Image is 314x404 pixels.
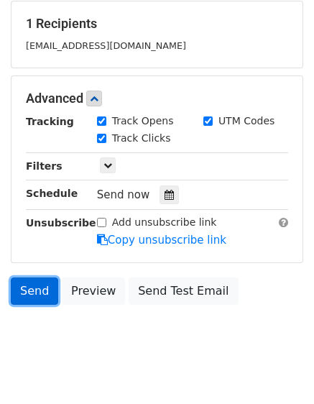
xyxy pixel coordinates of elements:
label: UTM Codes [218,114,274,129]
span: Send now [97,188,150,201]
strong: Unsubscribe [26,217,96,229]
small: [EMAIL_ADDRESS][DOMAIN_NAME] [26,40,186,51]
label: Track Opens [112,114,174,129]
strong: Filters [26,160,63,172]
a: Send Test Email [129,277,238,305]
strong: Tracking [26,116,74,127]
iframe: Chat Widget [242,335,314,404]
a: Copy unsubscribe link [97,234,226,247]
label: Add unsubscribe link [112,215,217,230]
h5: Advanced [26,91,288,106]
a: Send [11,277,58,305]
div: Chat-Widget [242,335,314,404]
h5: 1 Recipients [26,16,288,32]
label: Track Clicks [112,131,171,146]
strong: Schedule [26,188,78,199]
a: Preview [62,277,125,305]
